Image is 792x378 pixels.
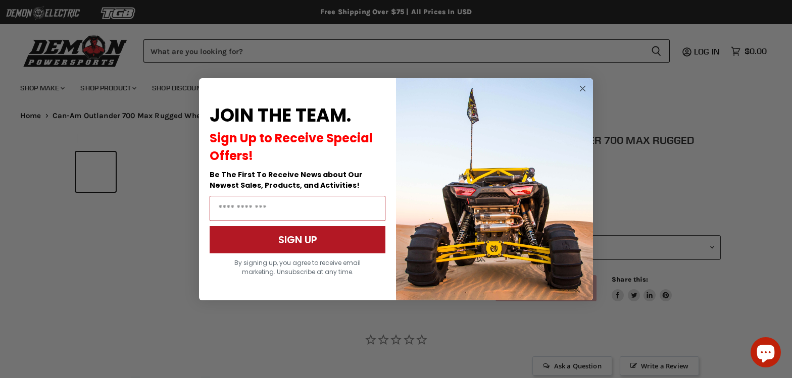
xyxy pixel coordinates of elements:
[210,130,373,164] span: Sign Up to Receive Special Offers!
[234,258,361,276] span: By signing up, you agree to receive email marketing. Unsubscribe at any time.
[210,196,385,221] input: Email Address
[210,170,363,190] span: Be The First To Receive News about Our Newest Sales, Products, and Activities!
[576,82,589,95] button: Close dialog
[748,337,784,370] inbox-online-store-chat: Shopify online store chat
[210,102,351,128] span: JOIN THE TEAM.
[210,226,385,253] button: SIGN UP
[396,78,593,300] img: a9095488-b6e7-41ba-879d-588abfab540b.jpeg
